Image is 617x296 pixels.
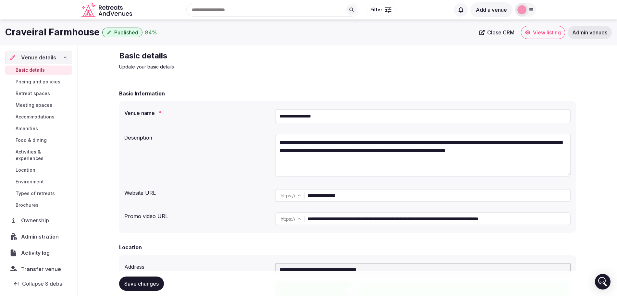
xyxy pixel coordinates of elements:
button: Collapse Sidebar [5,277,72,291]
a: View listing [521,26,565,39]
a: Food & dining [5,136,72,145]
span: Transfer venue [21,265,61,273]
span: Activity log [21,249,52,257]
span: Administration [21,233,61,240]
label: Description [124,135,270,140]
a: Pricing and policies [5,77,72,86]
button: 84% [145,29,157,36]
span: View listing [533,29,561,36]
a: Types of retreats [5,189,72,198]
span: Filter [370,6,382,13]
span: Published [114,29,138,36]
a: Amenities [5,124,72,133]
a: Location [5,166,72,175]
span: Pricing and policies [16,79,60,85]
button: Add a venue [470,2,512,17]
button: Filter [366,4,396,16]
span: Amenities [16,125,38,132]
a: Visit the homepage [81,3,133,17]
div: Website URL [124,186,270,197]
a: Activities & experiences [5,147,72,163]
p: Update your basic details [119,64,337,70]
a: Accommodations [5,112,72,121]
button: Save changes [119,277,164,291]
a: Ownership [5,214,72,227]
a: Basic details [5,66,72,75]
span: Retreat spaces [16,90,50,97]
span: Environment [16,179,44,185]
a: Brochures [5,201,72,210]
label: Venue name [124,110,270,116]
span: Activities & experiences [16,149,69,162]
div: 84 % [145,29,157,36]
div: Address [124,260,270,271]
span: Admin venues [572,29,607,36]
a: Activity log [5,246,72,260]
h2: Basic Information [119,90,165,97]
span: Meeting spaces [16,102,52,108]
button: Published [102,28,142,37]
button: Transfer venue [5,262,72,276]
span: Basic details [16,67,45,73]
span: Location [16,167,35,173]
img: jen-7867 [517,5,526,14]
span: Save changes [124,280,159,287]
a: Retreat spaces [5,89,72,98]
a: Admin venues [568,26,612,39]
span: Types of retreats [16,190,55,197]
a: Administration [5,230,72,243]
span: Brochures [16,202,39,208]
span: Accommodations [16,114,55,120]
a: Add a venue [470,6,512,13]
span: Food & dining [16,137,47,143]
span: Ownership [21,216,52,224]
span: Venue details [21,54,56,61]
a: Meeting spaces [5,101,72,110]
svg: Retreats and Venues company logo [81,3,133,17]
a: Environment [5,177,72,186]
h2: Location [119,243,142,251]
a: Close CRM [475,26,518,39]
div: Promo video URL [124,210,270,220]
span: Collapse Sidebar [22,280,64,287]
div: Open Intercom Messenger [595,274,611,290]
h2: Basic details [119,51,337,61]
span: Close CRM [487,29,514,36]
h1: Craveiral Farmhouse [5,26,100,39]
